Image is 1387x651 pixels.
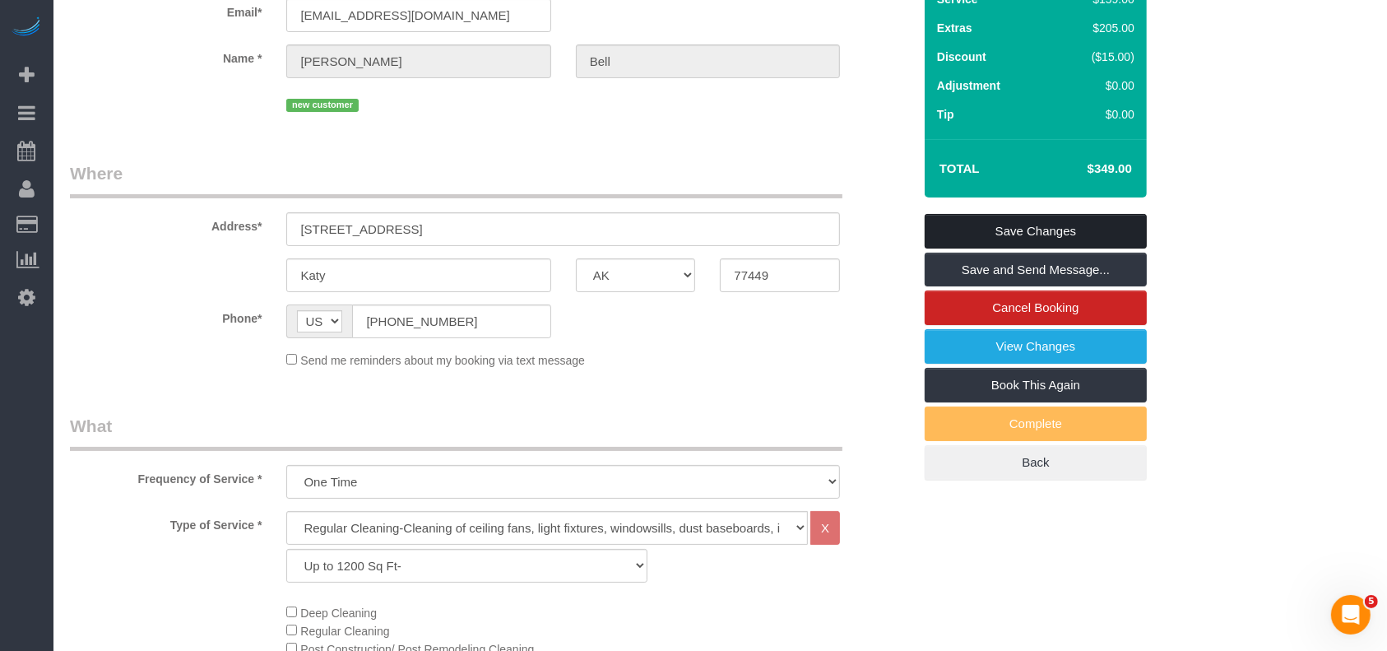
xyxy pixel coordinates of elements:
span: new customer [286,99,358,112]
span: Deep Cleaning [300,607,377,620]
div: ($15.00) [1057,49,1134,65]
strong: Total [939,161,980,175]
a: View Changes [925,329,1147,364]
label: Discount [937,49,986,65]
img: Automaid Logo [10,16,43,40]
a: Save Changes [925,214,1147,249]
label: Type of Service * [58,511,274,533]
input: First Name* [286,44,550,78]
a: Back [925,445,1147,480]
label: Adjustment [937,77,1000,94]
span: 5 [1365,595,1378,608]
label: Extras [937,20,972,36]
div: $0.00 [1057,106,1134,123]
input: Zip Code* [720,258,840,292]
div: $205.00 [1057,20,1134,36]
span: Regular Cleaning [300,625,389,638]
a: Save and Send Message... [925,253,1147,287]
span: Send me reminders about my booking via text message [300,354,585,367]
a: Book This Again [925,368,1147,402]
legend: What [70,414,842,451]
input: City* [286,258,550,292]
iframe: Intercom live chat [1331,595,1371,635]
label: Address* [58,212,274,235]
h4: $349.00 [1038,162,1132,176]
div: $0.00 [1057,77,1134,94]
input: Phone* [352,305,550,338]
input: Last Name* [576,44,840,78]
label: Tip [937,106,954,123]
a: Cancel Booking [925,291,1147,325]
label: Frequency of Service * [58,465,274,487]
legend: Where [70,161,842,198]
label: Name * [58,44,274,67]
label: Phone* [58,305,274,327]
